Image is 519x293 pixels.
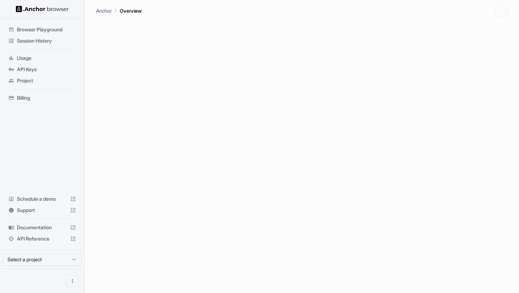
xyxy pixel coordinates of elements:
[6,24,79,35] div: Browser Playground
[96,7,112,14] p: Anchor
[6,64,79,75] div: API Keys
[6,92,79,104] div: Billing
[17,235,67,242] span: API Reference
[17,26,76,33] span: Browser Playground
[96,7,142,14] nav: breadcrumb
[6,193,79,205] div: Schedule a demo
[17,55,76,62] span: Usage
[17,207,67,214] span: Support
[120,7,142,14] p: Overview
[17,66,76,73] span: API Keys
[17,37,76,44] span: Session History
[17,94,76,101] span: Billing
[17,195,67,202] span: Schedule a demo
[17,77,76,84] span: Project
[66,275,79,287] button: Open menu
[6,233,79,244] div: API Reference
[6,205,79,216] div: Support
[6,75,79,86] div: Project
[6,222,79,233] div: Documentation
[17,224,67,231] span: Documentation
[6,35,79,46] div: Session History
[6,52,79,64] div: Usage
[16,6,69,12] img: Anchor Logo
